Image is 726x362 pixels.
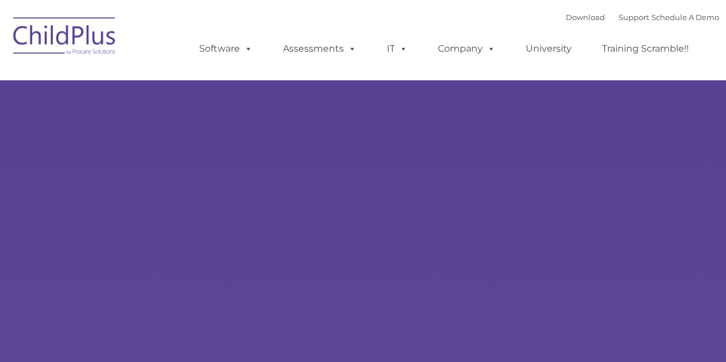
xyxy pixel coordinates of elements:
[591,37,700,60] a: Training Scramble!!
[188,37,264,60] a: Software
[271,37,368,60] a: Assessments
[7,9,122,67] img: ChildPlus by Procare Solutions
[426,37,507,60] a: Company
[619,13,649,22] a: Support
[566,13,605,22] a: Download
[514,37,583,60] a: University
[375,37,419,60] a: IT
[566,13,719,22] font: |
[651,13,719,22] a: Schedule A Demo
